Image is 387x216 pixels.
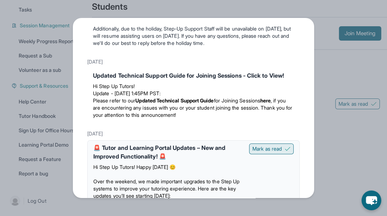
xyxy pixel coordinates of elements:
span: Mark as read [252,145,282,152]
p: Additionally, due to the holiday, Step-Up Support Staff will be unavailable on [DATE], but will r... [93,25,294,47]
div: 🚨 Tutor and Learning Portal Updates – New and Improved Functionality! 🚨 [93,143,243,161]
button: chat-button [362,190,381,210]
span: Update - [DATE] 1:45PM PST: [93,90,160,96]
button: Mark as read [249,143,294,154]
span: Hi Step Up Tutors! Happy [DATE] 😊 [93,164,176,170]
div: [DATE] [87,55,300,68]
img: Mark as read [285,146,290,152]
span: Please refer to our [93,97,135,104]
span: Hi Step Up Tutors! [93,83,135,89]
div: [DATE] [87,127,300,140]
a: here [260,97,271,104]
strong: Updated Technical Support Guide [135,97,214,104]
div: Updated Technical Support Guide for Joining Sessions - Click to View! [93,71,294,80]
span: , if you are encountering any issues with you or your student joining the session. Thank you for ... [93,97,292,118]
span: Over the weekend, we made important upgrades to the Step Up systems to improve your tutoring expe... [93,178,239,199]
span: for Joining Sessions [214,97,260,104]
